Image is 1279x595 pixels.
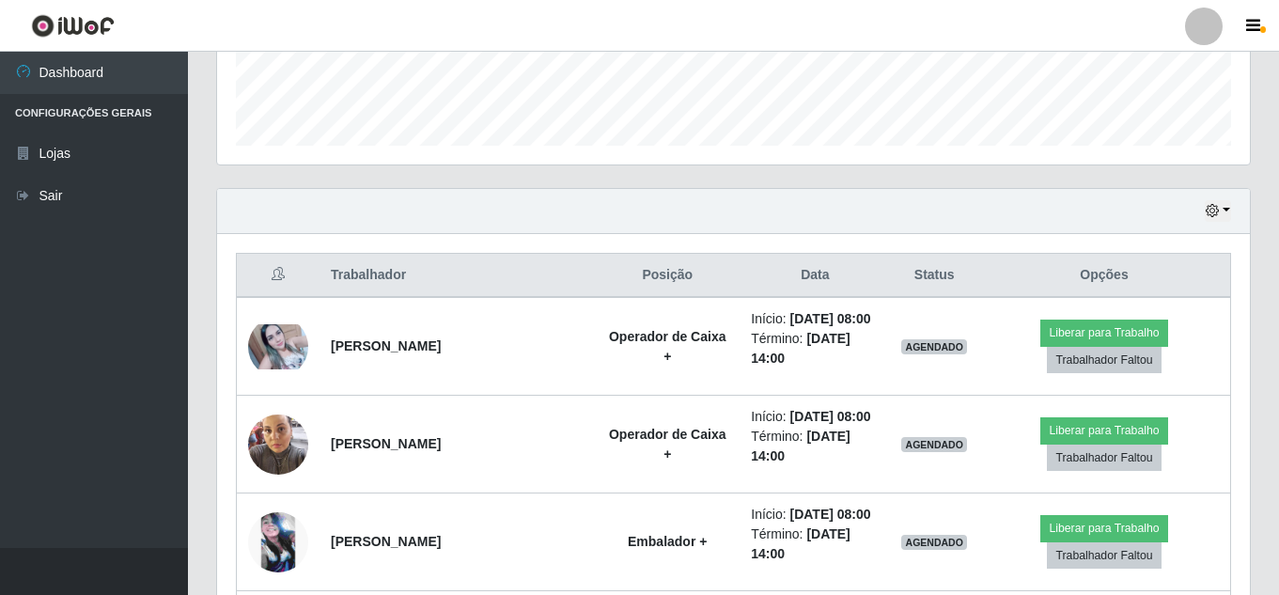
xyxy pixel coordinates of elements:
[901,339,967,354] span: AGENDADO
[751,329,879,368] li: Término:
[595,254,740,298] th: Posição
[331,436,441,451] strong: [PERSON_NAME]
[1040,320,1167,346] button: Liberar para Trabalho
[751,505,879,525] li: Início:
[248,512,308,572] img: 1652231236130.jpeg
[248,404,308,484] img: 1752796864999.jpeg
[248,324,308,369] img: 1668045195868.jpeg
[609,427,726,462] strong: Operador de Caixa +
[1040,515,1167,541] button: Liberar para Trabalho
[740,254,890,298] th: Data
[1047,542,1161,569] button: Trabalhador Faltou
[331,534,441,549] strong: [PERSON_NAME]
[978,254,1230,298] th: Opções
[751,407,879,427] li: Início:
[320,254,595,298] th: Trabalhador
[331,338,441,353] strong: [PERSON_NAME]
[890,254,978,298] th: Status
[790,311,871,326] time: [DATE] 08:00
[751,525,879,564] li: Término:
[901,437,967,452] span: AGENDADO
[1047,347,1161,373] button: Trabalhador Faltou
[751,427,879,466] li: Término:
[609,329,726,364] strong: Operador de Caixa +
[628,534,707,549] strong: Embalador +
[751,309,879,329] li: Início:
[1040,417,1167,444] button: Liberar para Trabalho
[31,14,115,38] img: CoreUI Logo
[1047,445,1161,471] button: Trabalhador Faltou
[901,535,967,550] span: AGENDADO
[790,507,871,522] time: [DATE] 08:00
[790,409,871,424] time: [DATE] 08:00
